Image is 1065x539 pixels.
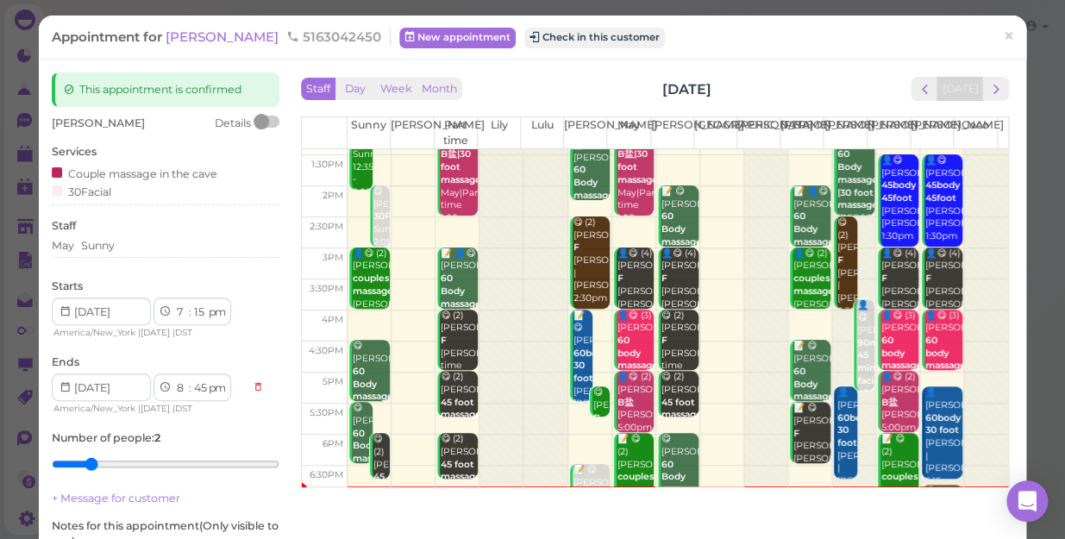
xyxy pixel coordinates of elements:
[661,248,699,361] div: 👤😋 (4) [PERSON_NAME] [PERSON_NAME]|May|[PERSON_NAME]|[PERSON_NAME] 3:00pm - 4:00pm
[323,190,343,201] span: 2pm
[573,310,593,449] div: 📝 😋 [PERSON_NAME] [PERSON_NAME] [PERSON_NAME] 4:00pm - 5:30pm
[836,216,857,343] div: 😋 (2) [PERSON_NAME] [PERSON_NAME] |[PERSON_NAME] 2:30pm - 4:00pm
[793,273,834,297] b: couples massage
[617,123,655,250] div: 👤😋 (2) Rachael May|Part time 1:00pm - 2:30pm
[793,210,834,247] b: 60 Body massage
[953,117,996,148] th: Coco
[52,28,391,46] div: Appointment for
[836,123,874,263] div: 👤😋 chabely [PERSON_NAME] 1:00pm - 2:30pm
[573,139,611,253] div: 📝 😋 [PERSON_NAME] [PERSON_NAME] [PERSON_NAME] 1:15pm - 2:15pm
[301,78,335,101] button: Staff
[573,348,609,384] b: 60body 30 foot
[441,397,481,421] b: 45 foot massage
[837,412,873,448] b: 60body 30 foot
[440,248,478,387] div: 📝 👤😋 [PERSON_NAME] PAY55 Part time 3:00pm - 4:00pm
[141,327,170,338] span: [DATE]
[982,77,1009,100] button: next
[434,117,477,148] th: Part time
[661,335,667,346] b: F
[52,238,74,254] div: May
[661,210,702,247] b: 60 Body massage
[792,340,830,467] div: 📝 😋 [PERSON_NAME] DEEP [PERSON_NAME] 4:30pm - 5:30pm
[617,335,658,397] b: 60 body massage in the cave
[52,218,76,234] label: Staff
[52,144,97,160] label: Services
[1003,24,1014,48] span: ×
[441,148,481,185] b: B盐|30 foot massage
[335,78,376,101] button: Day
[661,185,699,312] div: 📝 😋 [PERSON_NAME] [PERSON_NAME] [PERSON_NAME] 2:00pm - 3:00pm
[793,366,834,402] b: 60 Body massage
[175,403,192,414] span: DST
[52,279,83,294] label: Starts
[440,123,478,250] div: 👤😋 (2) Rachael May|Part time 1:00pm - 2:30pm
[352,248,390,349] div: 👤😋 (2) [PERSON_NAME] [PERSON_NAME]|Sunny 3:00pm - 4:00pm
[441,273,481,309] b: 60 Body massage
[353,428,393,464] b: 60 Body massage
[881,335,922,397] b: 60 body massage in the cave
[286,28,381,45] span: 5163042450
[323,376,343,387] span: 5pm
[52,430,160,446] label: Number of people :
[857,337,898,411] b: 90min 45 minutes facial 45 massage
[52,164,217,182] div: Couple massage in the cave
[837,254,843,266] b: F
[617,310,655,461] div: 👤😋 (3) [PERSON_NAME] [PERSON_NAME]|May|[PERSON_NAME] 4:00pm - 5:00pm
[880,248,918,361] div: 👤😋 (4) [PERSON_NAME] [PERSON_NAME]|May|[PERSON_NAME]|[PERSON_NAME] 3:00pm - 4:00pm
[573,216,611,330] div: 😋 (2) [PERSON_NAME] [PERSON_NAME] |[PERSON_NAME] 2:30pm - 4:00pm
[399,28,516,48] a: New appointment
[440,310,478,411] div: 😋 (2) [PERSON_NAME] [PERSON_NAME]|Part time 4:00pm - 5:00pm
[373,185,390,248] div: 😋 [PERSON_NAME] Sunny 2:00pm
[661,459,702,495] b: 60 Body massage
[607,117,650,148] th: May
[617,371,655,460] div: 👤😋 (2) [PERSON_NAME] [PERSON_NAME]|May 5:00pm - 6:00pm
[593,412,600,423] b: B
[911,77,937,100] button: prev
[52,401,244,417] div: | |
[693,117,736,148] th: [GEOGRAPHIC_DATA]
[924,386,962,513] div: 👤[PERSON_NAME] [PERSON_NAME] |[PERSON_NAME] 5:15pm - 6:45pm
[993,16,1024,57] a: ×
[353,273,393,297] b: couples massage
[441,335,447,346] b: F
[154,431,160,444] b: 2
[661,273,667,284] b: F
[322,314,343,325] span: 4pm
[141,403,170,414] span: [DATE]
[792,402,830,504] div: 📝 😋 [PERSON_NAME] [PERSON_NAME] [PERSON_NAME] 5:30pm - 6:30pm
[881,179,916,204] b: 45body 45foot
[477,117,520,148] th: Lily
[880,154,918,268] div: 👤😋 [PERSON_NAME] [PERSON_NAME]|[PERSON_NAME] 1:30pm - 3:00pm
[824,117,867,148] th: [PERSON_NAME]
[373,210,444,222] b: 30Foot+30Bath
[417,78,462,101] button: Month
[52,492,180,505] a: + Message for customer
[925,335,966,397] b: 60 body massage in the cave
[662,79,711,99] h2: [DATE]
[215,116,251,131] div: Details
[661,397,702,421] b: 45 foot massage
[52,325,244,341] div: | |
[391,117,434,148] th: [PERSON_NAME]
[175,327,192,338] span: DST
[348,117,391,148] th: Sunny
[520,117,563,148] th: Lulu
[661,371,699,485] div: 😋 (2) [PERSON_NAME] [PERSON_NAME]|Part time 5:00pm - 5:45pm
[617,148,658,185] b: B盐|30 foot massage
[925,273,931,284] b: F
[310,221,343,232] span: 2:30pm
[166,28,282,45] a: [PERSON_NAME]
[881,397,898,408] b: B盐
[52,354,79,370] label: Ends
[792,248,830,349] div: 👤😋 (2) [PERSON_NAME] [PERSON_NAME]|Sunny 3:00pm - 4:00pm
[867,117,910,148] th: [PERSON_NAME]
[310,469,343,480] span: 6:30pm
[53,403,135,414] span: America/New_York
[573,241,579,253] b: F
[836,386,857,526] div: 👤[PERSON_NAME] [PERSON_NAME] |[PERSON_NAME] 5:15pm - 6:45pm
[311,159,343,170] span: 1:30pm
[856,299,874,464] div: 👤😋 [PERSON_NAME] [PERSON_NAME] 3:50pm - 5:20pm
[323,252,343,263] span: 3pm
[924,248,962,361] div: 👤😋 (4) [PERSON_NAME] [PERSON_NAME]|May|[PERSON_NAME]|[PERSON_NAME] 3:00pm - 4:00pm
